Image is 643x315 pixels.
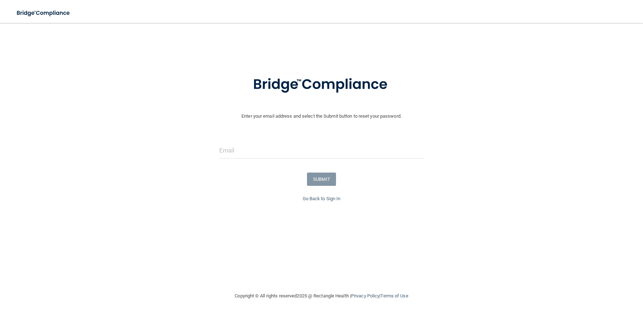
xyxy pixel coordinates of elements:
[303,196,341,201] a: Go Back to Sign In
[191,285,452,307] div: Copyright © All rights reserved 2025 @ Rectangle Health | |
[351,293,379,298] a: Privacy Policy
[380,293,408,298] a: Terms of Use
[238,66,405,103] img: bridge_compliance_login_screen.278c3ca4.svg
[219,142,424,159] input: Email
[307,173,336,186] button: SUBMIT
[11,6,77,20] img: bridge_compliance_login_screen.278c3ca4.svg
